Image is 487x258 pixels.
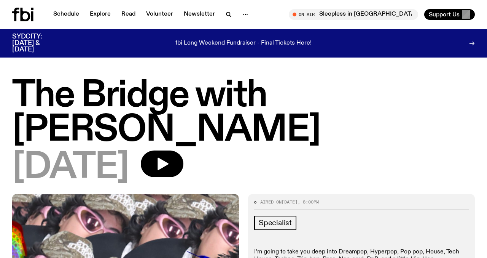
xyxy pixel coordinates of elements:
[179,9,220,20] a: Newsletter
[260,199,282,205] span: Aired on
[298,199,319,205] span: , 8:00pm
[429,11,460,18] span: Support Us
[12,79,475,147] h1: The Bridge with [PERSON_NAME]
[142,9,178,20] a: Volunteer
[175,40,312,47] p: fbi Long Weekend Fundraiser - Final Tickets Here!
[12,151,129,185] span: [DATE]
[289,9,418,20] button: On AirSleepless in [GEOGRAPHIC_DATA]
[12,34,61,53] h3: SYDCITY: [DATE] & [DATE]
[424,9,475,20] button: Support Us
[117,9,140,20] a: Read
[282,199,298,205] span: [DATE]
[85,9,115,20] a: Explore
[49,9,84,20] a: Schedule
[259,219,292,227] span: Specialist
[254,216,296,230] a: Specialist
